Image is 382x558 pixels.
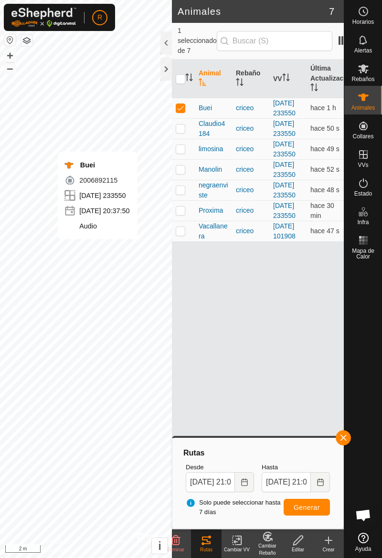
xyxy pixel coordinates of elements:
[310,85,318,93] p-sorticon: Activar para ordenar
[329,4,334,19] span: 7
[232,60,269,98] th: Rebaño
[178,6,329,17] h2: Animales
[191,546,222,553] div: Rutas
[355,546,371,552] span: Ayuda
[199,103,212,113] span: Buei
[236,80,244,87] p-sorticon: Activar para ordenar
[311,472,330,492] button: Choose Date
[236,226,265,236] div: criceo
[235,472,254,492] button: Choose Date
[310,165,340,173] span: 13 sept 2025, 21:01
[269,60,307,98] th: VV
[236,124,265,134] div: criceo
[344,529,382,556] a: Ayuda
[273,222,296,240] a: [DATE] 101908
[195,60,232,98] th: Animal
[182,447,334,459] div: Rutas
[310,124,340,132] span: 13 sept 2025, 21:01
[252,542,283,557] div: Cambiar Rebaño
[273,202,296,219] a: [DATE] 233550
[236,103,265,113] div: criceo
[11,8,76,27] img: Logo Gallagher
[64,205,129,217] div: [DATE] 20:37:50
[185,75,193,83] p-sorticon: Activar para ordenar
[354,48,372,53] span: Alertas
[284,499,330,516] button: Generar
[4,50,16,62] button: +
[310,227,340,235] span: 13 sept 2025, 21:01
[152,538,168,554] button: i
[358,162,368,168] span: VVs
[178,26,217,56] span: 1 seleccionado de 7
[307,60,344,98] th: Última Actualización
[357,219,369,225] span: Infra
[222,546,252,553] div: Cambiar VV
[64,220,129,232] div: Audio
[352,134,373,139] span: Collares
[199,80,206,87] p-sorticon: Activar para ordenar
[217,31,332,51] input: Buscar (S)
[199,119,228,139] span: Claudio4184
[158,539,161,552] span: i
[64,175,129,186] div: 2006892115
[354,191,372,196] span: Estado
[310,186,340,194] span: 13 sept 2025, 21:01
[310,104,336,112] span: 13 sept 2025, 20:01
[97,537,129,554] a: Contáctenos
[349,501,378,529] div: Chat abierto
[186,498,284,517] span: Solo puede seleccionar hasta 7 días
[347,248,380,259] span: Mapa de Calor
[310,145,340,153] span: 13 sept 2025, 21:01
[64,190,129,201] div: [DATE] 233550
[282,75,290,83] p-sorticon: Activar para ordenar
[21,35,32,46] button: Capas del Mapa
[262,463,330,472] label: Hasta
[313,546,344,553] div: Crear
[97,12,102,22] span: R
[186,463,254,472] label: Desde
[167,547,184,552] span: Eliminar
[283,546,313,553] div: Editar
[310,202,334,219] span: 13 sept 2025, 20:31
[236,165,265,175] div: criceo
[273,120,296,137] a: [DATE] 233550
[236,144,265,154] div: criceo
[199,221,228,241] span: Vacallanera
[351,76,374,82] span: Rebaños
[352,19,374,25] span: Horarios
[236,185,265,195] div: criceo
[80,161,95,169] span: Buei
[351,105,375,111] span: Animales
[273,99,296,117] a: [DATE] 233550
[4,62,16,74] button: –
[199,144,223,154] span: limosina
[273,161,296,178] a: [DATE] 233550
[273,140,296,158] a: [DATE] 233550
[236,206,265,216] div: criceo
[4,34,16,46] button: Restablecer Mapa
[43,537,85,554] a: Política de Privacidad
[199,180,228,200] span: negraenviste
[199,165,222,175] span: Manolin
[273,181,296,199] a: [DATE] 233550
[199,206,223,216] span: Proxima
[294,504,320,511] span: Generar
